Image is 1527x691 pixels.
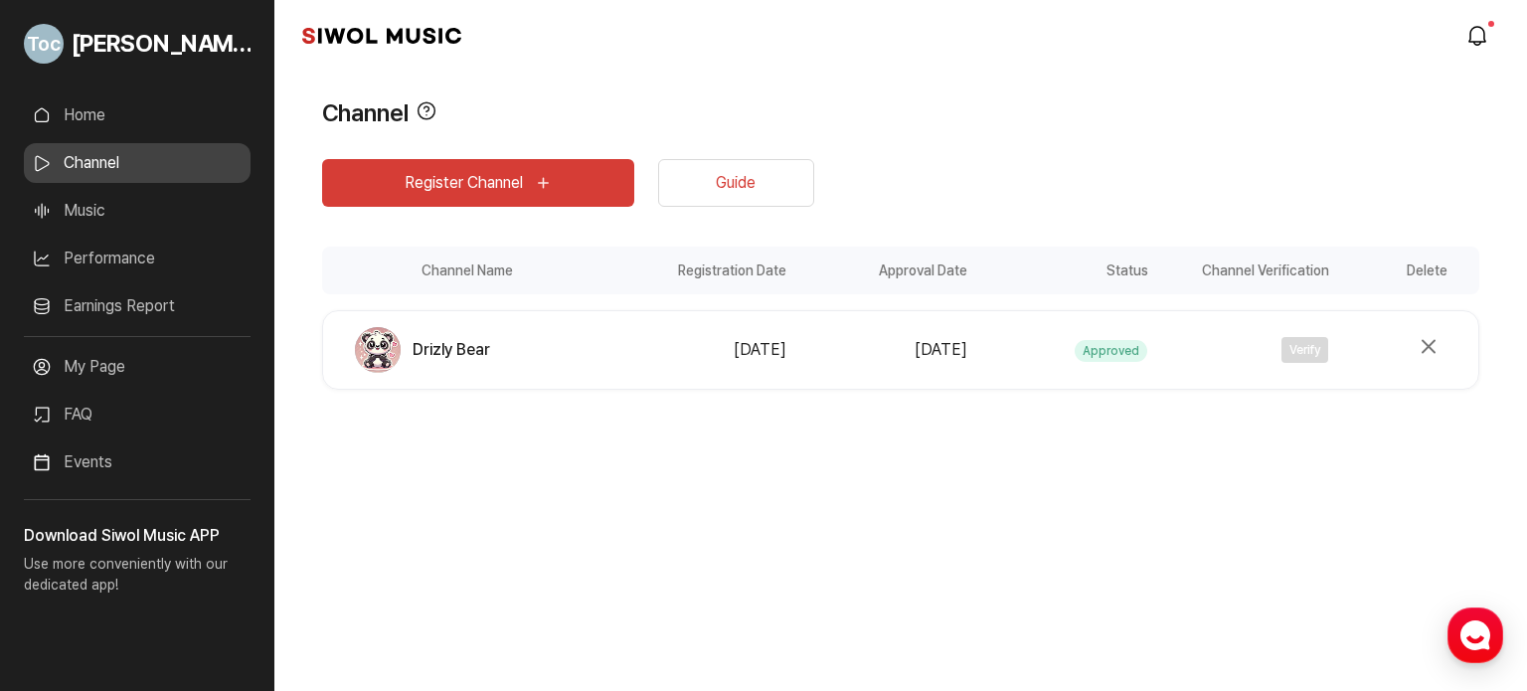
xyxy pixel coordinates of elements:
[973,247,1154,294] div: Status
[618,338,787,362] div: [DATE]
[417,95,436,131] button: View Tooltip
[294,556,343,572] span: Settings
[24,442,251,482] a: Events
[658,159,814,207] a: Guide
[24,490,251,530] a: Announcement
[1075,340,1147,362] span: Approved
[24,395,251,434] a: FAQ
[72,26,251,62] span: [PERSON_NAME]
[24,239,251,278] a: Performance
[1411,329,1446,365] button: Delete Channel
[24,95,251,135] a: Home
[24,143,251,183] a: Channel
[51,556,85,572] span: Home
[256,526,382,576] a: Settings
[24,548,251,611] p: Use more conveniently with our dedicated app!
[355,327,401,373] img: Channel Profile Image
[611,247,792,294] div: Registration Date
[322,247,1479,390] div: channel
[165,557,224,573] span: Messages
[24,347,251,387] a: My Page
[24,16,251,72] a: Go to My Profile
[1154,247,1335,294] div: Channel Verification
[131,526,256,576] a: Messages
[413,338,490,362] span: Drizly Bear
[1335,247,1479,294] div: Delete
[24,524,251,548] h3: Download Siwol Music APP
[792,247,973,294] div: Approval Date
[322,247,611,294] div: Channel Name
[322,95,409,131] h1: Channel
[322,159,634,207] button: Register Channel
[24,286,251,326] a: Earnings Report
[24,191,251,231] a: Music
[1459,16,1499,56] a: modal.notifications
[6,526,131,576] a: Home
[798,338,967,362] div: [DATE]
